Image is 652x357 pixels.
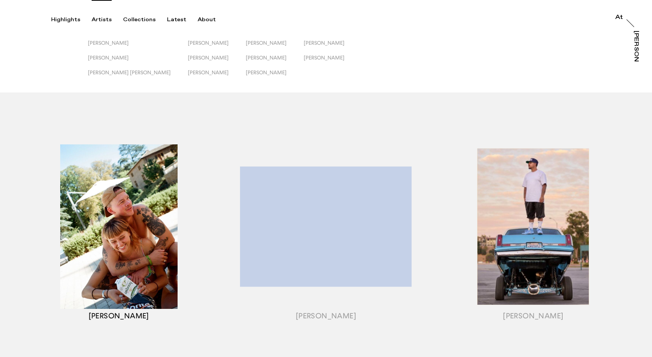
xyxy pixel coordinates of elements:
[246,55,287,61] span: [PERSON_NAME]
[188,69,246,84] button: [PERSON_NAME]
[88,55,129,61] span: [PERSON_NAME]
[188,69,229,75] span: [PERSON_NAME]
[88,55,188,69] button: [PERSON_NAME]
[246,69,304,84] button: [PERSON_NAME]
[88,40,188,55] button: [PERSON_NAME]
[92,16,112,23] div: Artists
[304,55,362,69] button: [PERSON_NAME]
[632,31,639,62] a: [PERSON_NAME]
[246,55,304,69] button: [PERSON_NAME]
[88,69,171,75] span: [PERSON_NAME] [PERSON_NAME]
[304,40,362,55] button: [PERSON_NAME]
[188,55,229,61] span: [PERSON_NAME]
[615,14,623,22] a: At
[198,16,227,23] button: About
[188,55,246,69] button: [PERSON_NAME]
[304,55,345,61] span: [PERSON_NAME]
[123,16,167,23] button: Collections
[123,16,156,23] div: Collections
[246,40,287,46] span: [PERSON_NAME]
[198,16,216,23] div: About
[167,16,198,23] button: Latest
[188,40,229,46] span: [PERSON_NAME]
[188,40,246,55] button: [PERSON_NAME]
[51,16,92,23] button: Highlights
[246,69,287,75] span: [PERSON_NAME]
[92,16,123,23] button: Artists
[51,16,80,23] div: Highlights
[88,69,188,84] button: [PERSON_NAME] [PERSON_NAME]
[167,16,186,23] div: Latest
[633,31,639,89] div: [PERSON_NAME]
[88,40,129,46] span: [PERSON_NAME]
[304,40,345,46] span: [PERSON_NAME]
[246,40,304,55] button: [PERSON_NAME]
